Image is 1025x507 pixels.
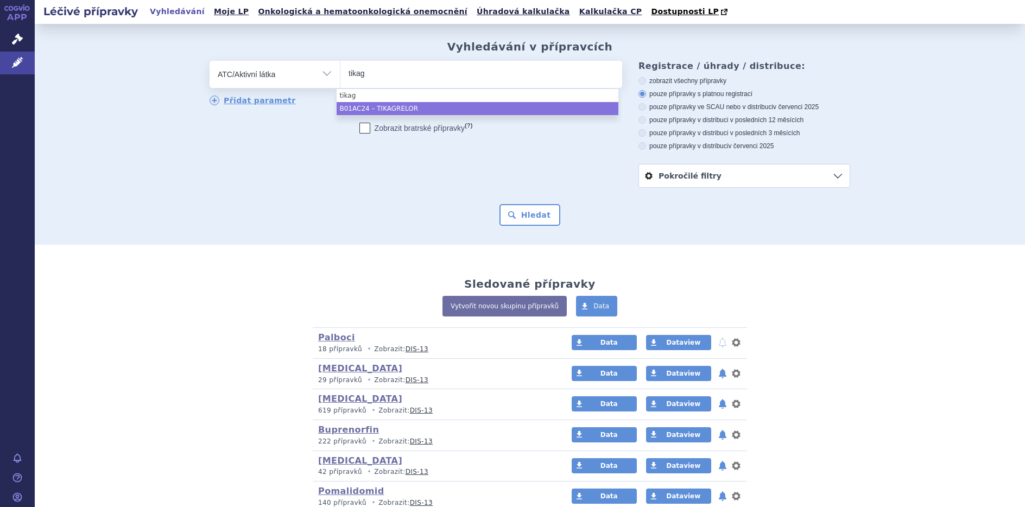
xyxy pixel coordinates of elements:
i: • [369,437,378,446]
label: pouze přípravky s platnou registrací [638,90,850,98]
p: Zobrazit: [318,376,551,385]
a: Palboci [318,332,355,343]
span: Dataview [666,462,700,470]
a: Dataview [646,335,711,350]
label: Zobrazit bratrské přípravky [359,123,473,134]
span: v červenci 2025 [773,103,819,111]
button: nastavení [731,336,742,349]
li: tikag [337,89,618,102]
label: zobrazit všechny přípravky [638,77,850,85]
i: • [369,406,378,415]
h3: Registrace / úhrady / distribuce: [638,61,850,71]
a: Moje LP [211,4,252,19]
a: DIS-13 [406,468,428,476]
a: Buprenorfin [318,424,379,435]
a: [MEDICAL_DATA] [318,394,402,404]
a: Přidat parametr [210,96,296,105]
h2: Léčivé přípravky [35,4,147,19]
a: Dataview [646,366,711,381]
button: notifikace [717,490,728,503]
a: Úhradová kalkulačka [473,4,573,19]
a: Kalkulačka CP [576,4,646,19]
a: Vytvořit novou skupinu přípravků [442,296,567,316]
button: nastavení [731,490,742,503]
a: Pokročilé filtry [639,164,850,187]
span: 18 přípravků [318,345,362,353]
a: [MEDICAL_DATA] [318,363,402,373]
button: nastavení [731,367,742,380]
a: DIS-13 [406,345,428,353]
span: Dataview [666,400,700,408]
label: pouze přípravky ve SCAU nebo v distribuci [638,103,850,111]
a: DIS-13 [410,438,433,445]
p: Zobrazit: [318,437,551,446]
a: Data [572,427,637,442]
span: v červenci 2025 [728,142,774,150]
a: [MEDICAL_DATA] [318,455,402,466]
a: Onkologická a hematoonkologická onemocnění [255,4,471,19]
abbr: (?) [465,122,472,129]
li: B01AC24 – TIKAGRELOR [337,102,618,115]
a: DIS-13 [410,407,433,414]
label: pouze přípravky v distribuci v posledních 3 měsících [638,129,850,137]
span: Dataview [666,370,700,377]
a: DIS-13 [410,499,433,506]
span: Dostupnosti LP [651,7,719,16]
button: notifikace [717,367,728,380]
a: Data [572,335,637,350]
a: DIS-13 [406,376,428,384]
h2: Sledované přípravky [464,277,596,290]
button: notifikace [717,336,728,349]
span: 140 přípravků [318,499,366,506]
span: Dataview [666,431,700,439]
a: Dataview [646,427,711,442]
p: Zobrazit: [318,406,551,415]
span: 222 přípravků [318,438,366,445]
button: nastavení [731,459,742,472]
span: Dataview [666,492,700,500]
a: Dataview [646,458,711,473]
a: Data [572,396,637,411]
button: nastavení [731,428,742,441]
a: Pomalidomid [318,486,384,496]
a: Data [572,366,637,381]
span: 619 přípravků [318,407,366,414]
span: Dataview [666,339,700,346]
a: Data [576,296,617,316]
button: notifikace [717,428,728,441]
a: Vyhledávání [147,4,208,19]
span: Data [593,302,609,310]
button: Hledat [499,204,561,226]
span: Data [600,431,618,439]
label: pouze přípravky v distribuci v posledních 12 měsících [638,116,850,124]
a: Data [572,458,637,473]
p: Zobrazit: [318,345,551,354]
span: Data [600,370,618,377]
button: notifikace [717,397,728,410]
span: Data [600,462,618,470]
button: nastavení [731,397,742,410]
i: • [364,376,374,385]
span: 29 přípravků [318,376,362,384]
a: Dataview [646,489,711,504]
a: Dostupnosti LP [648,4,733,20]
i: • [364,345,374,354]
i: • [364,467,374,477]
p: Zobrazit: [318,467,551,477]
button: notifikace [717,459,728,472]
span: Data [600,492,618,500]
span: Data [600,400,618,408]
a: Data [572,489,637,504]
h2: Vyhledávání v přípravcích [447,40,613,53]
a: Dataview [646,396,711,411]
span: 42 přípravků [318,468,362,476]
label: pouze přípravky v distribuci [638,142,850,150]
span: Data [600,339,618,346]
